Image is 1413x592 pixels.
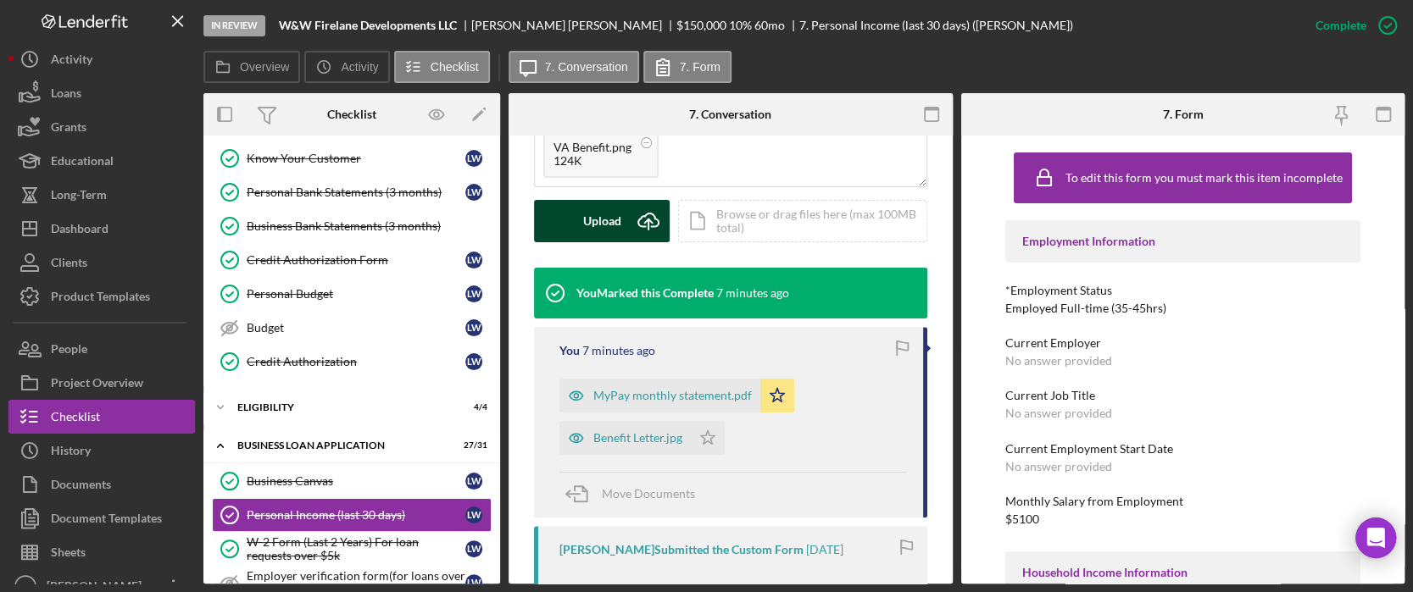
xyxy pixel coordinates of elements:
button: MyPay monthly statement.pdf [559,379,794,412]
div: Checklist [51,400,100,438]
div: History [51,434,91,472]
button: Document Templates [8,501,195,535]
button: Dashboard [8,212,195,246]
div: No answer provided [1005,460,1112,473]
a: Personal BudgetLW [212,277,492,311]
button: Overview [203,51,300,83]
div: Business Bank Statements (3 months) [247,219,491,233]
a: Business CanvasLW [212,464,492,498]
a: Know Your CustomerLW [212,141,492,175]
div: L W [465,150,482,167]
div: Business Canvas [247,474,465,488]
div: Dashboard [51,212,108,250]
div: Credit Authorization [247,355,465,368]
div: Benefit Letter.jpg [593,431,682,445]
button: Loans [8,76,195,110]
div: ELIGIBILITY [237,402,445,412]
button: Activity [8,42,195,76]
div: 10 % [729,19,752,32]
a: Educational [8,144,195,178]
div: L W [465,506,482,523]
text: IN [21,582,30,591]
button: 7. Conversation [509,51,639,83]
div: Clients [51,246,87,284]
time: 2025-10-08 14:29 [716,286,789,300]
div: L W [465,184,482,201]
time: 2025-10-08 14:29 [582,344,655,357]
div: Loans [51,76,81,114]
time: 2025-09-30 18:15 [806,543,843,556]
label: Checklist [431,60,479,74]
div: Current Employer [1005,336,1360,350]
div: Personal Budget [247,287,465,301]
div: 7. Conversation [689,108,771,121]
div: Complete [1316,8,1366,42]
a: Business Bank Statements (3 months) [212,209,492,243]
div: To edit this form you must mark this item incomplete [1065,171,1343,185]
div: L W [465,473,482,490]
div: Checklist [327,108,376,121]
div: L W [465,574,482,591]
a: Personal Income (last 30 days)LW [212,498,492,532]
button: Move Documents [559,473,712,515]
a: Clients [8,246,195,279]
div: 7. Personal Income (last 30 days) ([PERSON_NAME]) [799,19,1073,32]
a: Credit Authorization FormLW [212,243,492,277]
div: Personal Income (last 30 days) [247,508,465,522]
button: Long-Term [8,178,195,212]
button: Upload [534,200,670,242]
div: In Review [203,15,265,36]
button: Sheets [8,535,195,569]
span: $150,000 [676,18,726,32]
div: Upload [583,200,621,242]
div: Personal Bank Statements (3 months) [247,185,465,199]
div: Open Intercom Messenger [1355,517,1396,558]
div: L W [465,353,482,370]
div: 4 / 4 [457,402,487,412]
button: Project Overview [8,366,195,400]
div: 27 / 31 [457,440,487,451]
button: Benefit Letter.jpg [559,421,725,455]
div: Current Employment Start Date [1005,442,1360,456]
div: Document Templates [51,501,162,539]
button: People [8,332,195,366]
div: W-2 Form (Last 2 Years) For loan requests over $5k [247,535,465,562]
div: 7. Form [1162,108,1203,121]
label: 7. Conversation [545,60,628,74]
div: People [51,332,87,370]
a: BudgetLW [212,311,492,345]
button: Documents [8,468,195,501]
div: $5100 [1005,512,1039,526]
button: Grants [8,110,195,144]
div: BUSINESS LOAN APPLICATION [237,440,445,451]
div: Long-Term [51,178,107,216]
div: Household Income Information [1022,566,1343,579]
div: You Marked this Complete [576,286,714,300]
button: Checklist [8,400,195,434]
div: L W [465,540,482,557]
div: 124K [554,154,631,168]
div: *Employment Status [1005,284,1360,297]
button: Product Templates [8,279,195,313]
div: No answer provided [1005,354,1112,368]
label: Overview [240,60,289,74]
div: VA Benefit.png [554,141,631,154]
button: History [8,434,195,468]
div: L W [465,285,482,302]
div: No answer provided [1005,407,1112,420]
div: L W [465,252,482,268]
label: Activity [341,60,378,74]
div: [PERSON_NAME] [PERSON_NAME] [471,19,676,32]
button: Checklist [394,51,490,83]
div: Product Templates [51,279,150,318]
